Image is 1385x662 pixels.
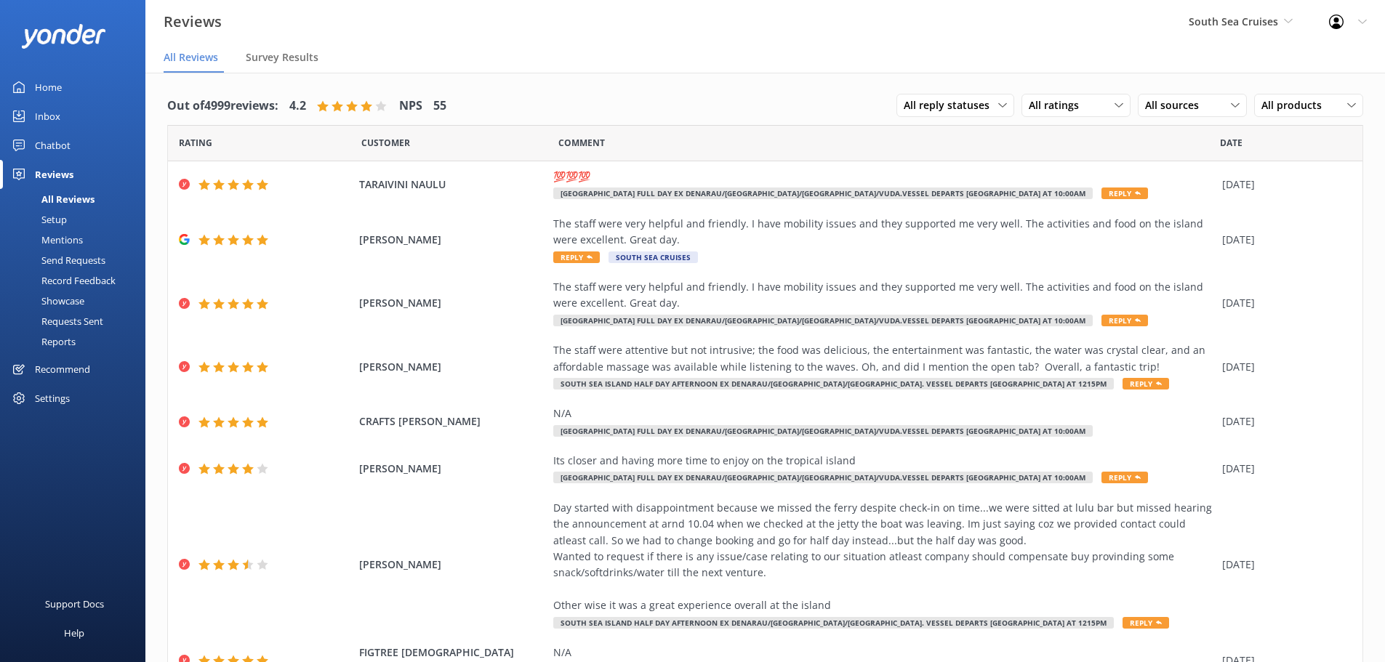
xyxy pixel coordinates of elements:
[553,617,1114,629] span: South Sea Island Half Day Afternoon ex Denarau/[GEOGRAPHIC_DATA]/[GEOGRAPHIC_DATA]. Vessel Depart...
[553,251,600,263] span: Reply
[1029,97,1088,113] span: All ratings
[359,295,547,311] span: [PERSON_NAME]
[553,216,1215,249] div: The staff were very helpful and friendly. I have mobility issues and they supported me very well....
[359,177,547,193] span: TARAIVINI NAULU
[9,189,145,209] a: All Reviews
[553,187,1093,199] span: [GEOGRAPHIC_DATA] Full Day ex Denarau/[GEOGRAPHIC_DATA]/[GEOGRAPHIC_DATA]/Vuda.Vessel departs [GE...
[359,232,547,248] span: [PERSON_NAME]
[289,97,306,116] h4: 4.2
[553,378,1114,389] span: South Sea Island Half Day Afternoon ex Denarau/[GEOGRAPHIC_DATA]/[GEOGRAPHIC_DATA]. Vessel Depart...
[1220,136,1243,150] span: Date
[9,331,145,352] a: Reports
[1222,413,1344,429] div: [DATE]
[553,315,1093,326] span: [GEOGRAPHIC_DATA] Full Day ex Denarau/[GEOGRAPHIC_DATA]/[GEOGRAPHIC_DATA]/Vuda.Vessel departs [GE...
[553,405,1215,421] div: N/A
[904,97,998,113] span: All reply statuses
[164,50,218,65] span: All Reviews
[1123,617,1169,629] span: Reply
[35,355,90,384] div: Recommend
[553,472,1093,483] span: [GEOGRAPHIC_DATA] Full Day ex Denarau/[GEOGRAPHIC_DATA]/[GEOGRAPHIC_DATA]/Vuda.Vessel departs [GE...
[553,645,1215,661] div: N/A
[1222,232,1344,248] div: [DATE]
[553,279,1215,312] div: The staff were very helpful and friendly. I have mobility issues and they supported me very well....
[1222,177,1344,193] div: [DATE]
[553,425,1093,437] span: [GEOGRAPHIC_DATA] Full Day ex Denarau/[GEOGRAPHIC_DATA]/[GEOGRAPHIC_DATA]/Vuda.Vessel departs [GE...
[246,50,318,65] span: Survey Results
[1222,557,1344,573] div: [DATE]
[179,136,212,150] span: Date
[64,618,84,647] div: Help
[1189,15,1278,28] span: South Sea Cruises
[553,169,1215,185] div: 💯💯💯
[558,136,605,150] span: Question
[359,413,547,429] span: CRAFTS [PERSON_NAME]
[45,589,104,618] div: Support Docs
[609,251,698,263] span: South Sea Cruises
[553,453,1215,469] div: Its closer and having more time to enjoy on the tropical island
[1222,461,1344,477] div: [DATE]
[1101,472,1148,483] span: Reply
[9,291,84,311] div: Showcase
[35,131,71,160] div: Chatbot
[9,250,105,270] div: Send Requests
[35,160,73,189] div: Reviews
[1101,315,1148,326] span: Reply
[9,209,67,230] div: Setup
[1101,187,1148,199] span: Reply
[1222,359,1344,375] div: [DATE]
[359,461,547,477] span: [PERSON_NAME]
[9,189,95,209] div: All Reviews
[9,270,116,291] div: Record Feedback
[9,331,76,352] div: Reports
[164,10,222,33] h3: Reviews
[35,73,62,102] div: Home
[9,230,83,250] div: Mentions
[1123,378,1169,389] span: Reply
[9,250,145,270] a: Send Requests
[433,97,446,116] h4: 55
[35,384,70,413] div: Settings
[22,24,105,48] img: yonder-white-logo.png
[1261,97,1330,113] span: All products
[167,97,278,116] h4: Out of 4999 reviews:
[399,97,422,116] h4: NPS
[361,136,410,150] span: Date
[9,311,145,331] a: Requests Sent
[359,359,547,375] span: [PERSON_NAME]
[359,557,547,573] span: [PERSON_NAME]
[9,291,145,311] a: Showcase
[553,342,1215,375] div: The staff were attentive but not intrusive; the food was delicious, the entertainment was fantast...
[9,209,145,230] a: Setup
[1222,295,1344,311] div: [DATE]
[1145,97,1208,113] span: All sources
[9,311,103,331] div: Requests Sent
[35,102,60,131] div: Inbox
[553,500,1215,614] div: Day started with disappointment because we missed the ferry despite check-in on time...we were si...
[9,230,145,250] a: Mentions
[9,270,145,291] a: Record Feedback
